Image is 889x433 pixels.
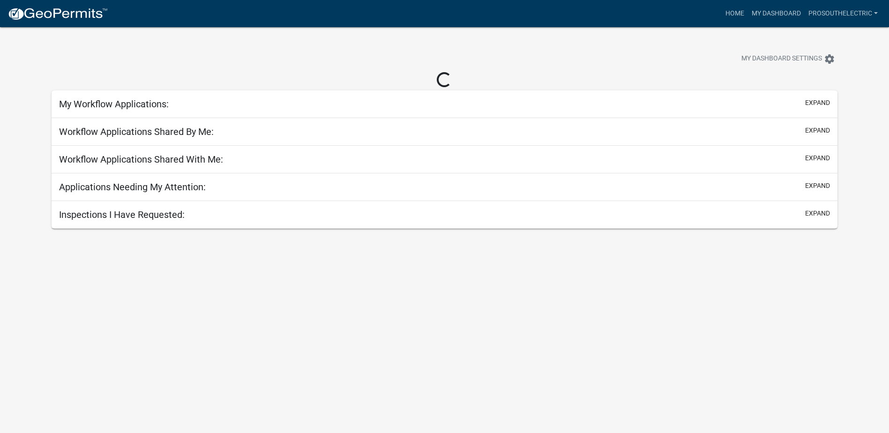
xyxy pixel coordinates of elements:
button: expand [805,209,830,218]
span: My Dashboard Settings [741,53,822,65]
h5: Workflow Applications Shared By Me: [59,126,214,137]
a: My Dashboard [748,5,805,22]
i: settings [824,53,835,65]
button: expand [805,126,830,135]
h5: Applications Needing My Attention: [59,181,206,193]
h5: Workflow Applications Shared With Me: [59,154,223,165]
h5: My Workflow Applications: [59,98,169,110]
h5: Inspections I Have Requested: [59,209,185,220]
button: expand [805,98,830,108]
button: expand [805,181,830,191]
button: expand [805,153,830,163]
button: My Dashboard Settingssettings [734,50,843,68]
a: Home [722,5,748,22]
a: Prosouthelectric [805,5,882,22]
